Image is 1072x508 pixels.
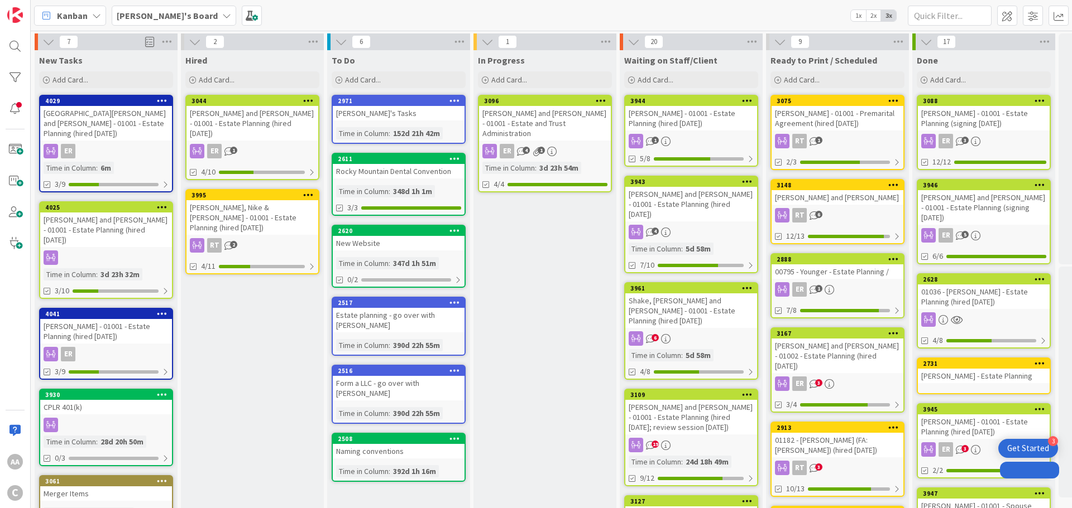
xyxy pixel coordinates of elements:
[40,390,172,400] div: 3930
[937,35,956,49] span: 17
[205,35,224,49] span: 2
[792,376,807,391] div: ER
[389,127,390,139] span: :
[52,75,88,85] span: Add Card...
[336,407,389,419] div: Time in Column
[333,298,465,308] div: 2517
[333,434,465,444] div: 2508
[772,190,903,205] div: [PERSON_NAME] and [PERSON_NAME]
[390,465,439,477] div: 392d 1h 16m
[57,9,88,22] span: Kanban
[624,55,717,66] span: Waiting on Staff/Client
[772,208,903,222] div: RT
[770,179,904,244] a: 3148[PERSON_NAME] and [PERSON_NAME]RT12/13
[535,162,537,174] span: :
[640,472,654,484] span: 9/12
[338,155,465,163] div: 2611
[683,349,714,361] div: 5d 58m
[772,254,903,279] div: 288800795 - Younger - Estate Planning /
[770,95,904,170] a: 3075[PERSON_NAME] - 01001 - Premarital Agreement (hired [DATE])RT2/3
[918,414,1050,439] div: [PERSON_NAME] - 01001 - Estate Planning (hired [DATE])
[390,257,439,269] div: 347d 1h 51m
[683,243,714,255] div: 5d 58m
[918,359,1050,383] div: 2731[PERSON_NAME] - Estate Planning
[681,349,683,361] span: :
[624,176,758,273] a: 3943[PERSON_NAME] and [PERSON_NAME] - 01001 - Estate Planning (hired [DATE])Time in Column:5d 58m...
[338,367,465,375] div: 2516
[917,55,938,66] span: Done
[923,275,1050,283] div: 2628
[908,6,992,26] input: Quick Filter...
[479,106,611,141] div: [PERSON_NAME] and [PERSON_NAME] - 01001 - Estate and Trust Administration
[772,423,903,433] div: 2913
[40,96,172,106] div: 4029
[333,444,465,458] div: Naming conventions
[932,156,951,168] span: 12/12
[494,178,504,190] span: 4/4
[792,282,807,297] div: ER
[625,390,757,400] div: 3109
[629,243,681,255] div: Time in Column
[918,134,1050,148] div: ER
[336,127,389,139] div: Time in Column
[772,328,903,373] div: 3167[PERSON_NAME] and [PERSON_NAME] - 01002 - Estate Planning (hired [DATE])
[55,285,69,297] span: 3/10
[772,264,903,279] div: 00795 - Younger - Estate Planning /
[772,376,903,391] div: ER
[332,297,466,356] a: 2517Estate planning - go over with [PERSON_NAME]Time in Column:390d 22h 55m
[652,441,659,448] span: 19
[683,456,731,468] div: 24d 18h 49m
[45,477,172,485] div: 3061
[917,95,1051,170] a: 3088[PERSON_NAME] - 01001 - Estate Planning (signing [DATE])ER12/12
[230,241,237,248] span: 2
[917,273,1051,349] a: 262801036 - [PERSON_NAME] - Estate Planning (hired [DATE])4/8
[44,268,96,280] div: Time in Column
[230,147,237,154] span: 1
[39,55,83,66] span: New Tasks
[332,95,466,144] a: 2971[PERSON_NAME]'s TasksTime in Column:152d 21h 42m
[770,327,904,413] a: 3167[PERSON_NAME] and [PERSON_NAME] - 01002 - Estate Planning (hired [DATE])ER3/4
[772,328,903,338] div: 3167
[186,106,318,141] div: [PERSON_NAME] and [PERSON_NAME] - 01001 - Estate Planning (hired [DATE])
[207,144,222,158] div: ER
[918,274,1050,284] div: 2628
[625,293,757,328] div: Shake, [PERSON_NAME] and [PERSON_NAME] - 01001 - Estate Planning (hired [DATE])
[786,483,805,495] span: 10/13
[772,433,903,457] div: 01182 - [PERSON_NAME] (FA: [PERSON_NAME]) (hired [DATE])
[923,97,1050,105] div: 3088
[199,75,234,85] span: Add Card...
[772,254,903,264] div: 2888
[851,10,866,21] span: 1x
[40,476,172,486] div: 3061
[389,185,390,197] span: :
[336,257,389,269] div: Time in Column
[918,404,1050,414] div: 3945
[538,147,545,154] span: 1
[336,465,389,477] div: Time in Column
[332,55,355,66] span: To Do
[345,75,381,85] span: Add Card...
[923,405,1050,413] div: 3945
[918,369,1050,383] div: [PERSON_NAME] - Estate Planning
[59,35,78,49] span: 7
[98,268,142,280] div: 3d 23h 32m
[333,236,465,250] div: New Website
[932,465,943,476] span: 2/2
[939,134,953,148] div: ER
[192,97,318,105] div: 3044
[918,190,1050,225] div: [PERSON_NAME] and [PERSON_NAME] - 01001 - Estate Planning (signing [DATE])
[39,389,173,466] a: 3930CPLR 401(k)Time in Column:28d 20h 50m0/3
[932,335,943,346] span: 4/8
[40,319,172,343] div: [PERSON_NAME] - 01001 - Estate Planning (hired [DATE])
[40,400,172,414] div: CPLR 401(k)
[117,10,218,21] b: [PERSON_NAME]'s Board
[479,144,611,158] div: ER
[186,200,318,235] div: [PERSON_NAME], Nike & [PERSON_NAME] - 01001 - Estate Planning (hired [DATE])
[640,153,650,165] span: 5/8
[390,339,443,351] div: 390d 22h 55m
[918,488,1050,499] div: 3947
[338,435,465,443] div: 2508
[336,339,389,351] div: Time in Column
[625,177,757,221] div: 3943[PERSON_NAME] and [PERSON_NAME] - 01001 - Estate Planning (hired [DATE])
[186,190,318,235] div: 3995[PERSON_NAME], Nike & [PERSON_NAME] - 01001 - Estate Planning (hired [DATE])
